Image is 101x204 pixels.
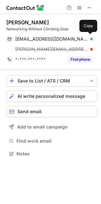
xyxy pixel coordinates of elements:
[68,56,93,63] button: Reveal Button
[17,138,95,144] span: Find work email
[6,149,97,158] button: Notes
[6,137,97,145] button: Find work email
[6,121,97,133] button: Add to email campaign
[6,106,97,117] button: Send email
[15,36,88,42] span: [EMAIL_ADDRESS][DOMAIN_NAME]
[17,151,95,157] span: Notes
[6,26,97,32] div: Networking Without Climbing Gear
[17,78,86,83] div: Save to List / ATS / CRM
[6,4,44,12] img: ContactOut v5.3.10
[6,19,49,26] div: [PERSON_NAME]
[6,75,97,87] button: save-profile-one-click
[17,124,68,129] span: Add to email campaign
[6,90,97,102] button: AI write personalized message
[15,46,88,52] span: [PERSON_NAME][EMAIL_ADDRESS][DOMAIN_NAME]
[17,94,85,99] span: AI write personalized message
[17,109,42,114] span: Send email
